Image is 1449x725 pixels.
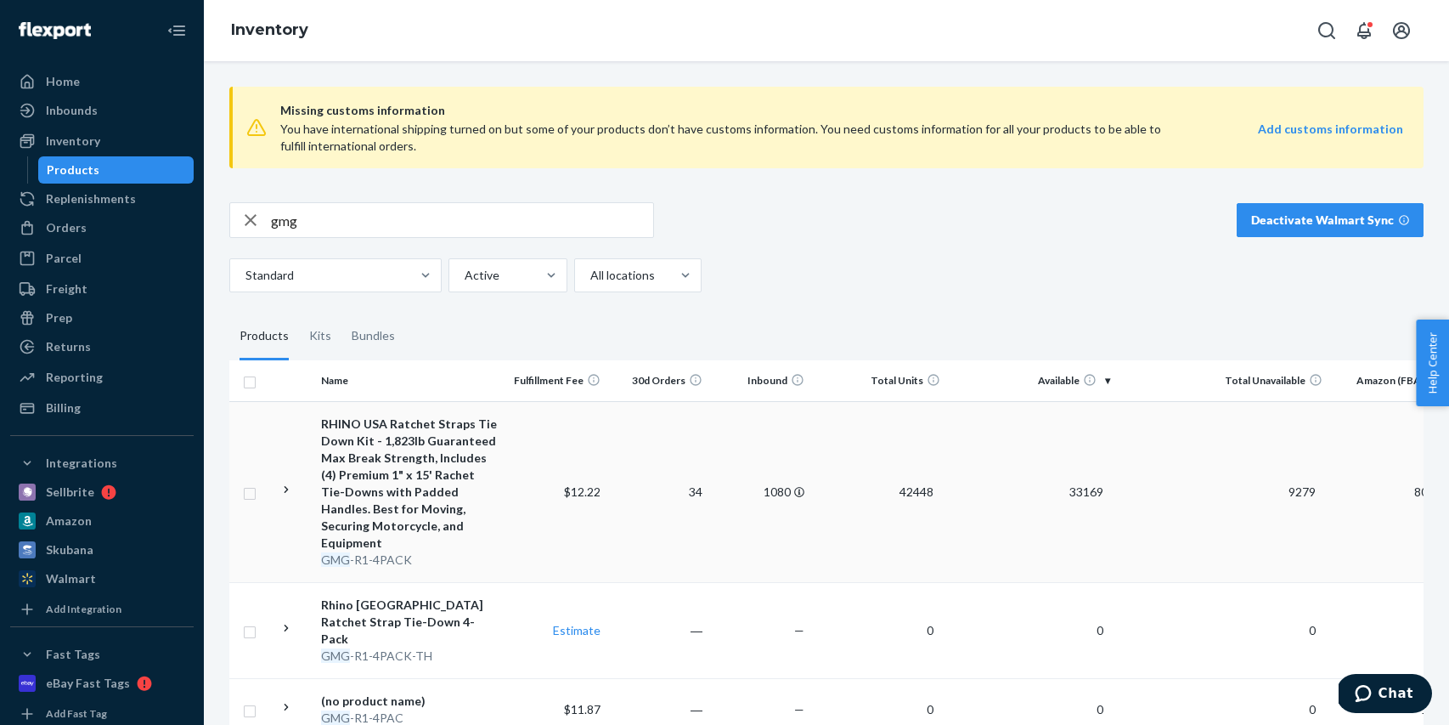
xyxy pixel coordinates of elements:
span: 42448 [893,484,940,499]
a: Orders [10,214,194,241]
a: eBay Fast Tags [10,670,194,697]
button: Deactivate Walmart Sync [1237,203,1424,237]
div: Fast Tags [46,646,100,663]
td: 34 [607,401,709,582]
div: Add Fast Tag [46,706,107,721]
span: 33169 [1063,484,1110,499]
button: Help Center [1416,320,1449,406]
a: Inventory [10,127,194,155]
a: Add Fast Tag [10,704,194,724]
div: Integrations [46,455,117,472]
div: Sellbrite [46,484,94,501]
div: Kits [309,313,331,360]
span: 0 [1302,623,1322,637]
span: — [794,623,804,637]
a: Walmart [10,565,194,592]
button: Open Search Box [1310,14,1344,48]
em: GMG [321,649,350,663]
div: Add Integration [46,602,121,616]
div: Parcel [46,250,82,267]
a: Prep [10,304,194,331]
ol: breadcrumbs [217,6,322,55]
div: Walmart [46,570,96,587]
div: Inventory [46,133,100,150]
a: Amazon [10,507,194,535]
a: Home [10,68,194,95]
a: Sellbrite [10,479,194,506]
div: RHINO USA Ratchet Straps Tie Down Kit - 1,823lb Guaranteed Max Break Strength, Includes (4) Premi... [321,416,499,552]
div: (no product name) [321,693,499,710]
span: $11.87 [564,702,600,717]
div: Amazon [46,513,92,530]
div: eBay Fast Tags [46,675,130,692]
div: Rhino [GEOGRAPHIC_DATA] Ratchet Strap Tie-Down 4-Pack [321,597,499,648]
th: Fulfillment Fee [505,360,607,401]
div: Replenishments [46,190,136,207]
div: Freight [46,280,87,297]
span: — [794,702,804,717]
a: Billing [10,394,194,422]
td: 8096 [1329,401,1448,582]
em: GMG [321,711,350,725]
a: Add Integration [10,599,194,620]
button: Close Navigation [160,14,194,48]
th: Inbound [709,360,811,401]
span: 9279 [1282,484,1322,499]
button: Fast Tags [10,641,194,668]
th: Total Unavailable [1117,360,1329,401]
em: GMG [321,552,350,567]
button: Open account menu [1384,14,1418,48]
input: All locations [589,267,590,284]
a: Returns [10,333,194,360]
div: Inbounds [46,102,98,119]
a: Replenishments [10,185,194,212]
a: Inventory [231,20,308,39]
strong: Add customs information [1258,122,1403,136]
a: Freight [10,275,194,303]
input: Active [463,267,465,284]
div: Billing [46,399,81,416]
input: Search inventory by name or sku [271,203,653,237]
button: Integrations [10,450,194,477]
div: Skubana [46,541,93,558]
th: Name [314,360,505,401]
span: 0 [920,623,940,637]
div: Prep [46,309,72,326]
a: Reporting [10,364,194,391]
input: Standard [244,267,245,284]
img: Flexport logo [19,22,91,39]
a: Products [38,156,195,184]
div: -R1-4PACK [321,552,499,569]
span: 0 [1302,702,1322,717]
a: Add customs information [1258,121,1403,155]
th: Available [947,360,1117,401]
iframe: Opens a widget where you can chat to one of our agents [1339,674,1432,717]
div: Orders [46,219,87,236]
a: Parcel [10,245,194,272]
div: -R1-4PACK-TH [321,648,499,665]
span: Missing customs information [280,100,1403,121]
a: Inbounds [10,97,194,124]
span: 0 [1090,623,1110,637]
div: Products [240,313,289,360]
span: 0 [920,702,940,717]
div: Returns [46,338,91,355]
div: Products [47,161,99,178]
a: Skubana [10,536,194,564]
span: $12.22 [564,484,600,499]
div: Bundles [352,313,395,360]
td: ― [607,582,709,678]
div: You have international shipping turned on but some of your products don’t have customs informatio... [280,121,1179,155]
td: 1080 [709,401,811,582]
th: 30d Orders [607,360,709,401]
div: Home [46,73,80,90]
span: 0 [1090,702,1110,717]
a: Estimate [553,623,600,637]
div: Reporting [46,369,103,386]
th: Total Units [811,360,947,401]
button: Open notifications [1347,14,1381,48]
th: Amazon (FBA) [1329,360,1448,401]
